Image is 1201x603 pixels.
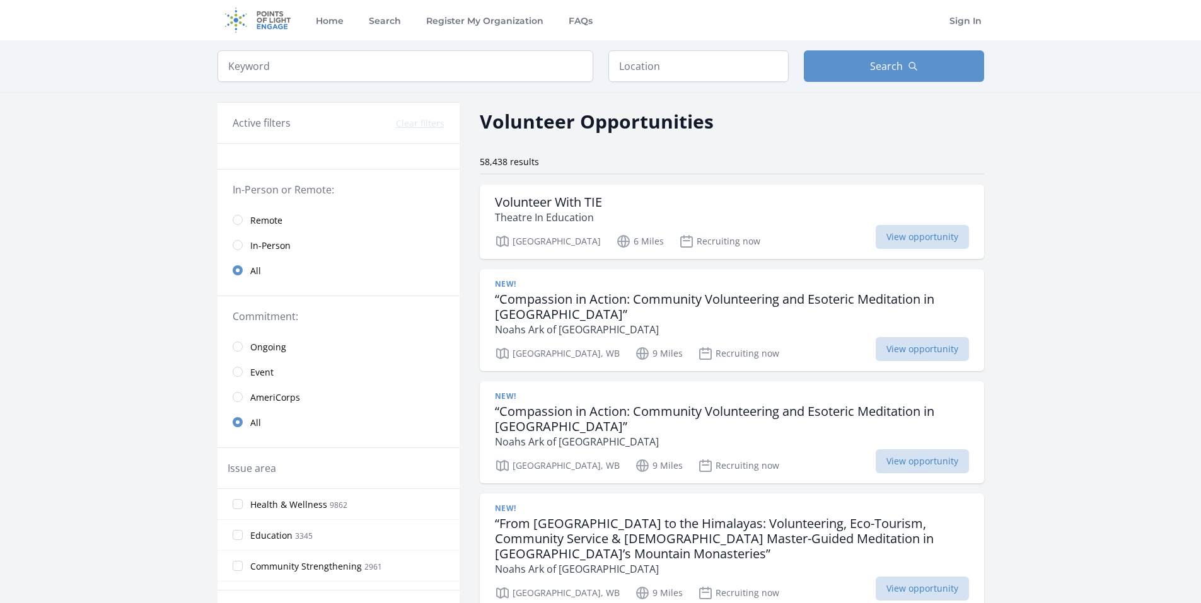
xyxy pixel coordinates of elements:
span: All [250,265,261,277]
span: View opportunity [876,577,969,600]
span: 58,438 results [480,156,539,168]
span: In-Person [250,239,291,252]
p: Recruiting now [698,585,779,600]
a: All [218,410,460,435]
p: [GEOGRAPHIC_DATA], WB [495,346,620,361]
span: Event [250,366,274,379]
a: In-Person [218,233,460,258]
a: New! “Compassion in Action: Community Volunteering and Esoteric Meditation in [GEOGRAPHIC_DATA]” ... [480,269,984,371]
a: Event [218,359,460,384]
legend: Commitment: [233,309,444,324]
p: Recruiting now [698,458,779,473]
input: Community Strengthening 2961 [233,561,243,571]
span: View opportunity [876,449,969,473]
p: 6 Miles [616,234,664,249]
a: Remote [218,207,460,233]
a: All [218,258,460,283]
p: Recruiting now [679,234,760,249]
p: Noahs Ark of [GEOGRAPHIC_DATA] [495,434,969,449]
a: Ongoing [218,334,460,359]
span: View opportunity [876,225,969,249]
span: Search [870,59,903,74]
span: Education [250,529,293,542]
p: [GEOGRAPHIC_DATA], WB [495,458,620,473]
legend: In-Person or Remote: [233,182,444,197]
span: 9862 [330,500,347,510]
p: 9 Miles [635,458,683,473]
p: Noahs Ark of [GEOGRAPHIC_DATA] [495,322,969,337]
h3: “Compassion in Action: Community Volunteering and Esoteric Meditation in [GEOGRAPHIC_DATA]” [495,292,969,322]
span: New! [495,503,516,514]
input: Keyword [218,50,593,82]
h2: Volunteer Opportunities [480,107,714,135]
input: Location [608,50,789,82]
h3: “From [GEOGRAPHIC_DATA] to the Himalayas: Volunteering, Eco-Tourism, Community Service & [DEMOGRA... [495,516,969,561]
p: 9 Miles [635,585,683,600]
p: Theatre In Education [495,210,602,225]
span: Community Strengthening [250,560,362,573]
input: Education 3345 [233,530,243,540]
span: 3345 [295,531,313,541]
a: New! “Compassion in Action: Community Volunteering and Esoteric Meditation in [GEOGRAPHIC_DATA]” ... [480,381,984,483]
input: Health & Wellness 9862 [233,499,243,509]
span: View opportunity [876,337,969,361]
a: Volunteer With TIE Theatre In Education [GEOGRAPHIC_DATA] 6 Miles Recruiting now View opportunity [480,185,984,259]
span: AmeriCorps [250,391,300,404]
span: Ongoing [250,341,286,353]
p: Noahs Ark of [GEOGRAPHIC_DATA] [495,561,969,577]
span: Remote [250,214,282,227]
span: New! [495,279,516,289]
span: Health & Wellness [250,498,327,511]
span: 2961 [364,561,382,572]
h3: Active filters [233,115,291,130]
h3: Volunteer With TIE [495,195,602,210]
button: Clear filters [396,117,444,130]
span: New! [495,391,516,401]
p: Recruiting now [698,346,779,361]
legend: Issue area [228,461,276,476]
button: Search [804,50,984,82]
p: [GEOGRAPHIC_DATA], WB [495,585,620,600]
p: [GEOGRAPHIC_DATA] [495,234,601,249]
p: 9 Miles [635,346,683,361]
a: AmeriCorps [218,384,460,410]
h3: “Compassion in Action: Community Volunteering and Esoteric Meditation in [GEOGRAPHIC_DATA]” [495,404,969,434]
span: All [250,416,261,429]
